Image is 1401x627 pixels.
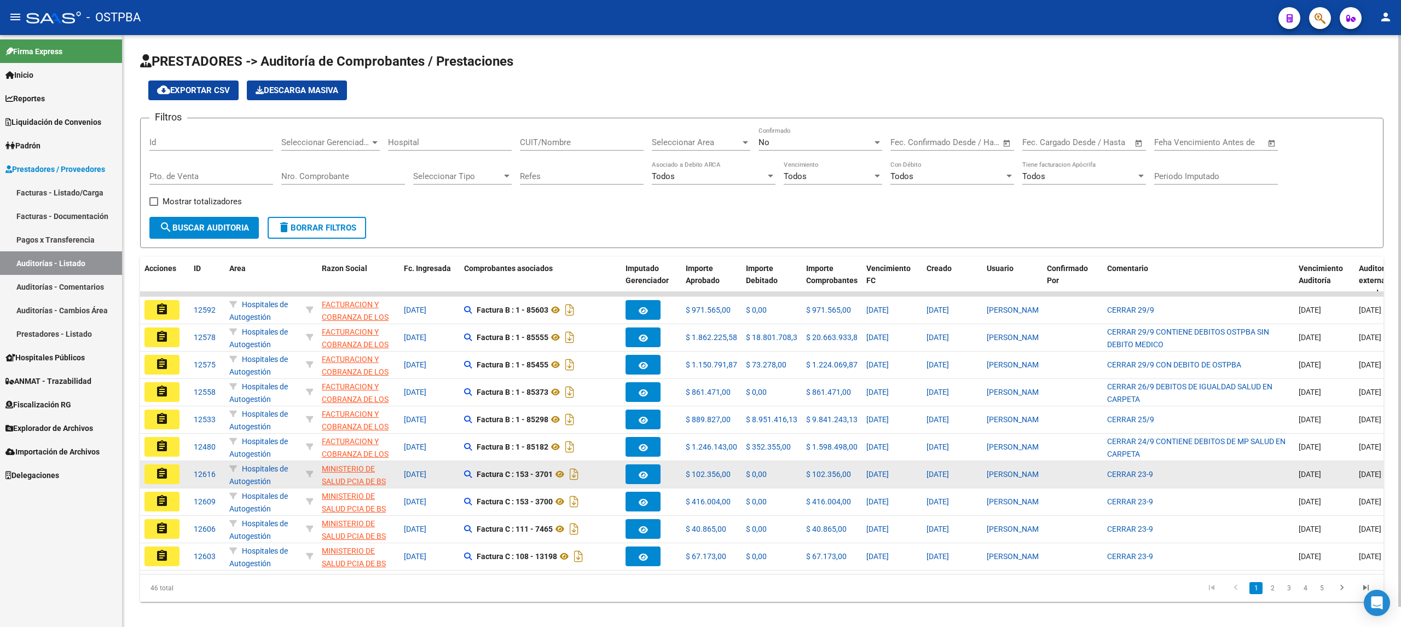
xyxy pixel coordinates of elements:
span: $ 20.663.933,89 [806,333,862,342]
span: Importe Aprobado [686,264,720,285]
span: Comprobantes asociados [464,264,553,273]
span: MINISTERIO DE SALUD PCIA DE BS AS [322,464,386,498]
span: $ 0,00 [746,470,767,479]
i: Descargar documento [571,548,586,565]
mat-icon: cloud_download [157,83,170,96]
span: $ 0,00 [746,552,767,561]
li: page 2 [1264,579,1281,597]
span: [DATE] [927,360,949,369]
span: MINISTERIO DE SALUD PCIA DE BS AS [322,519,386,553]
span: [DATE] [866,360,889,369]
span: [DATE] [1299,442,1321,451]
span: [DATE] [1299,306,1321,314]
span: $ 0,00 [746,497,767,506]
strong: Factura B : 1 - 85182 [477,442,548,451]
span: $ 416.004,00 [686,497,731,506]
span: [DATE] [1359,470,1381,479]
mat-icon: assignment [155,358,169,371]
span: [DATE] [1359,442,1381,451]
span: [PERSON_NAME] [987,552,1045,561]
li: page 1 [1248,579,1264,597]
span: Hospitales de Autogestión [229,327,288,349]
span: [DATE] [404,552,426,561]
div: - 30715497456 [322,353,395,376]
input: Fecha fin [945,137,998,147]
span: $ 1.150.791,87 [686,360,737,369]
h3: Filtros [149,110,187,125]
span: CERRAR 26/9 DEBITOS DE IGUALDAD SALUD EN CARPETA [1107,382,1272,404]
span: Liquidación de Convenios [5,116,101,128]
span: $ 1.224.069,87 [806,360,858,369]
span: Auditoría externa creada [1359,264,1391,298]
span: [DATE] [866,333,889,342]
span: [DATE] [927,442,949,451]
span: $ 40.865,00 [806,525,847,533]
span: CERRAR 23-9 [1107,552,1153,561]
span: $ 971.565,00 [806,306,851,314]
datatable-header-cell: Importe Debitado [742,257,802,305]
span: Hospitales de Autogestión [229,464,288,486]
span: [DATE] [1359,497,1381,506]
span: No [759,137,769,147]
span: Seleccionar Gerenciador [281,137,370,147]
datatable-header-cell: Vencimiento Auditoría [1294,257,1354,305]
strong: Factura C : 108 - 13198 [477,552,557,561]
datatable-header-cell: Area [225,257,302,305]
div: 46 total [140,574,387,602]
li: page 3 [1281,579,1297,597]
span: Hospitales de Autogestión [229,355,288,376]
i: Descargar documento [563,438,577,456]
span: 12480 [194,442,216,451]
span: FACTURACION Y COBRANZA DE LOS EFECTORES PUBLICOS S.E. [322,382,389,428]
span: Borrar Filtros [277,223,356,233]
i: Descargar documento [563,301,577,319]
span: Importe Comprobantes [806,264,858,285]
datatable-header-cell: Importe Aprobado [681,257,742,305]
div: - 30715497456 [322,298,395,321]
mat-icon: assignment [155,303,169,316]
datatable-header-cell: Acciones [140,257,189,305]
mat-icon: menu [9,10,22,24]
span: 12578 [194,333,216,342]
span: Todos [1022,171,1045,181]
span: [PERSON_NAME] [987,333,1045,342]
a: 2 [1266,582,1279,594]
span: Vencimiento FC [866,264,911,285]
datatable-header-cell: Vencimiento FC [862,257,922,305]
span: Exportar CSV [157,85,230,95]
span: Importe Debitado [746,264,778,285]
datatable-header-cell: Importe Comprobantes [802,257,862,305]
span: 12533 [194,415,216,424]
span: Firma Express [5,45,62,57]
span: MINISTERIO DE SALUD PCIA DE BS AS [322,492,386,526]
span: [DATE] [927,552,949,561]
span: [DATE] [404,415,426,424]
span: Todos [784,171,807,181]
span: $ 352.355,00 [746,442,791,451]
div: - 30715497456 [322,326,395,349]
span: $ 40.865,00 [686,525,726,533]
span: Todos [652,171,675,181]
span: $ 1.598.498,00 [806,442,858,451]
span: Reportes [5,93,45,105]
span: [DATE] [866,525,889,533]
span: Buscar Auditoria [159,223,249,233]
span: Hospitales de Autogestión [229,382,288,404]
span: Usuario [987,264,1014,273]
span: $ 102.356,00 [806,470,851,479]
span: [PERSON_NAME] [987,306,1045,314]
span: $ 416.004,00 [806,497,851,506]
li: page 5 [1313,579,1330,597]
span: [DATE] [866,470,889,479]
span: [DATE] [927,388,949,396]
span: Importación de Archivos [5,446,100,458]
button: Borrar Filtros [268,217,366,239]
span: Descarga Masiva [256,85,338,95]
span: Seleccionar Tipo [413,171,502,181]
span: $ 9.841.243,13 [806,415,858,424]
span: $ 861.471,00 [806,388,851,396]
mat-icon: assignment [155,467,169,480]
span: [PERSON_NAME] [987,388,1045,396]
span: FACTURACION Y COBRANZA DE LOS EFECTORES PUBLICOS S.E. [322,327,389,373]
span: [DATE] [1299,333,1321,342]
